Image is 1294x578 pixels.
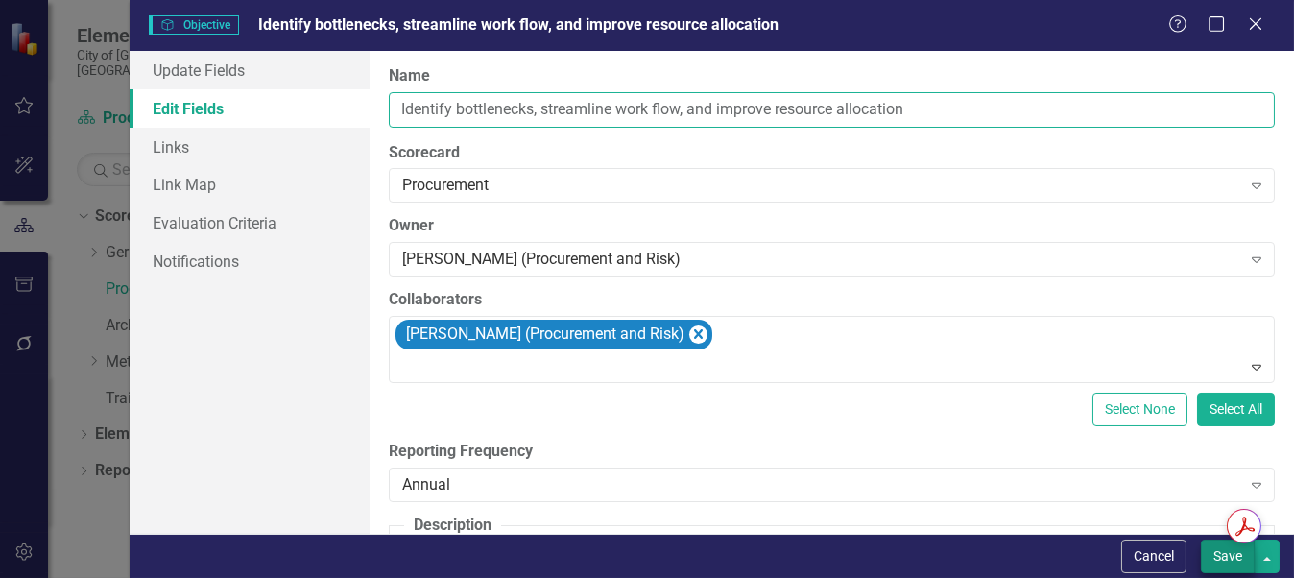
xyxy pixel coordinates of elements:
[389,441,1275,463] label: Reporting Frequency
[1197,393,1275,426] button: Select All
[402,175,1241,197] div: Procurement
[402,249,1241,271] div: [PERSON_NAME] (Procurement and Risk)
[258,15,779,34] span: Identify bottlenecks, streamline work flow, and improve resource allocation
[130,242,370,280] a: Notifications
[389,289,1275,311] label: Collaborators
[130,89,370,128] a: Edit Fields
[400,321,687,349] div: [PERSON_NAME] (Procurement and Risk)
[149,15,239,35] span: Objective
[689,325,707,344] div: Remove Jennifer Jenkins (Procurement and Risk)
[389,92,1275,128] input: Objective Name
[130,204,370,242] a: Evaluation Criteria
[389,215,1275,237] label: Owner
[130,165,370,204] a: Link Map
[130,128,370,166] a: Links
[1121,540,1186,573] button: Cancel
[1092,393,1187,426] button: Select None
[404,515,501,537] legend: Description
[389,142,1275,164] label: Scorecard
[1201,540,1255,573] button: Save
[389,65,1275,87] label: Name
[402,473,1241,495] div: Annual
[130,51,370,89] a: Update Fields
